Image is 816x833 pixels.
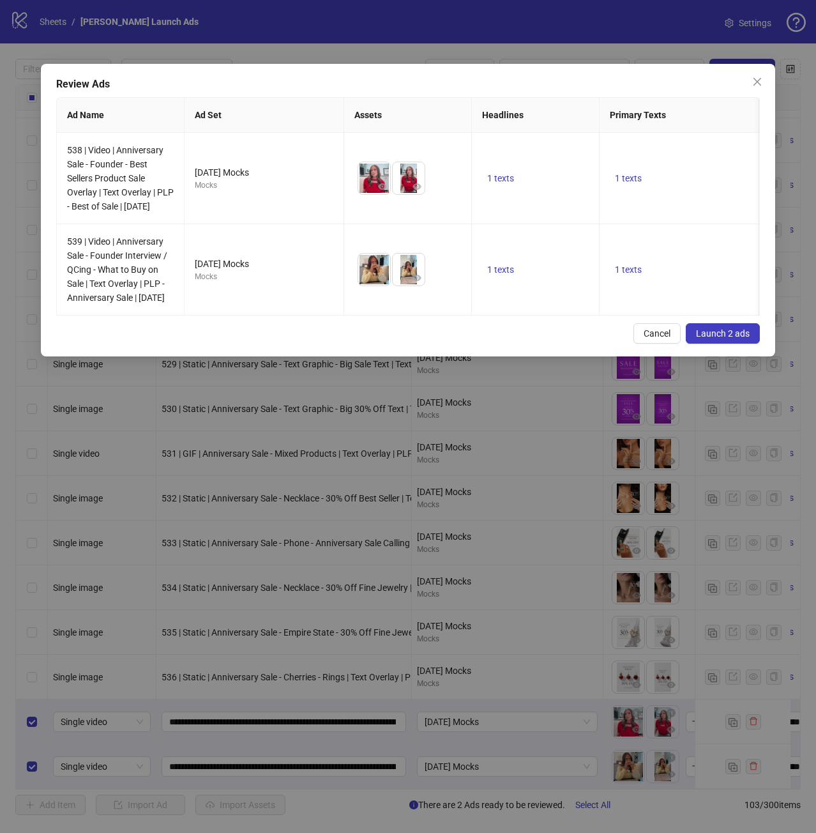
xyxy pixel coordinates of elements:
[195,271,333,283] div: Mocks
[185,98,344,133] th: Ad Set
[686,323,760,344] button: Launch 2 ads
[482,171,519,186] button: 1 texts
[600,98,759,133] th: Primary Texts
[482,262,519,277] button: 1 texts
[344,98,472,133] th: Assets
[195,180,333,192] div: Mocks
[610,262,647,277] button: 1 texts
[747,72,767,92] button: Close
[375,270,390,286] button: Preview
[393,254,425,286] img: Asset 2
[615,173,642,183] span: 1 texts
[393,162,425,194] img: Asset 2
[615,264,642,275] span: 1 texts
[644,328,670,339] span: Cancel
[409,179,425,194] button: Preview
[67,236,167,303] span: 539 | Video | Anniversary Sale - Founder Interview / QCing - What to Buy on Sale | Text Overlay |...
[487,264,514,275] span: 1 texts
[752,77,762,87] span: close
[375,179,390,194] button: Preview
[56,77,760,92] div: Review Ads
[195,257,333,271] div: [DATE] Mocks
[412,182,421,191] span: eye
[378,182,387,191] span: eye
[409,270,425,286] button: Preview
[67,145,174,211] span: 538 | Video | Anniversary Sale - Founder - Best Sellers Product Sale Overlay | Text Overlay | PLP...
[412,273,421,282] span: eye
[57,98,185,133] th: Ad Name
[696,328,750,339] span: Launch 2 ads
[633,323,681,344] button: Cancel
[358,254,390,286] img: Asset 1
[610,171,647,186] button: 1 texts
[378,273,387,282] span: eye
[195,165,333,180] div: [DATE] Mocks
[358,162,390,194] img: Asset 1
[472,98,600,133] th: Headlines
[487,173,514,183] span: 1 texts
